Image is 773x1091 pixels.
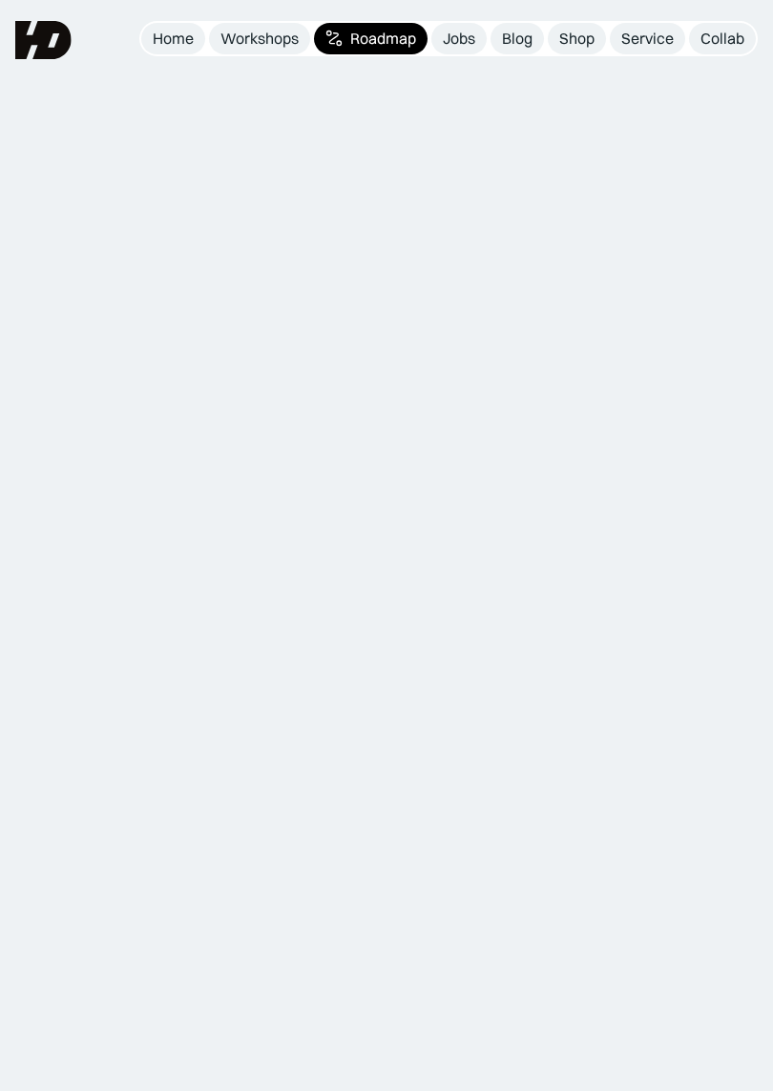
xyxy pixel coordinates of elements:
[610,23,685,54] a: Service
[548,23,606,54] a: Shop
[491,23,544,54] a: Blog
[621,29,674,49] div: Service
[153,29,194,49] div: Home
[350,29,416,49] div: Roadmap
[559,29,595,49] div: Shop
[689,23,756,54] a: Collab
[141,23,205,54] a: Home
[220,29,299,49] div: Workshops
[431,23,487,54] a: Jobs
[502,29,533,49] div: Blog
[209,23,310,54] a: Workshops
[700,29,744,49] div: Collab
[314,23,428,54] a: Roadmap
[443,29,475,49] div: Jobs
